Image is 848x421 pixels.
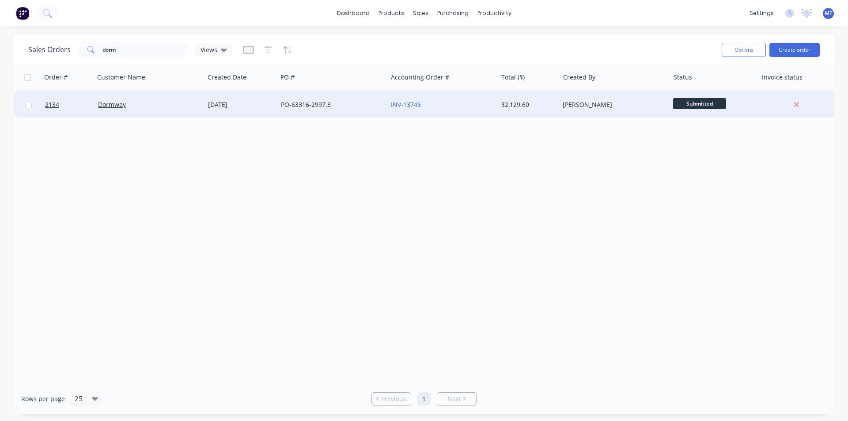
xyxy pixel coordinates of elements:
[45,91,98,118] a: 2134
[208,73,246,82] div: Created Date
[102,41,189,59] input: Search...
[28,46,71,54] h1: Sales Orders
[501,73,525,82] div: Total ($)
[563,100,661,109] div: [PERSON_NAME]
[563,73,595,82] div: Created By
[21,394,65,403] span: Rows per page
[201,45,217,54] span: Views
[673,98,726,109] span: Submitted
[281,100,379,109] div: PO-63316-2997.3
[97,73,145,82] div: Customer Name
[674,73,692,82] div: Status
[391,100,421,109] a: INV-13746
[368,392,480,406] ul: Pagination
[208,100,274,109] div: [DATE]
[333,7,374,20] a: dashboard
[473,7,516,20] div: productivity
[745,7,778,20] div: settings
[44,73,68,82] div: Order #
[433,7,473,20] div: purchasing
[391,73,449,82] div: Accounting Order #
[769,43,820,57] button: Create order
[437,394,476,403] a: Next page
[762,73,803,82] div: Invoice status
[381,394,406,403] span: Previous
[374,7,409,20] div: products
[372,394,411,403] a: Previous page
[417,392,431,406] a: Page 1 is your current page
[45,100,59,109] span: 2134
[409,7,433,20] div: sales
[98,100,126,109] a: Dormway
[280,73,295,82] div: PO #
[16,7,29,20] img: Factory
[825,9,833,17] span: MT
[722,43,766,57] button: Options
[447,394,461,403] span: Next
[501,100,553,109] div: $2,129.60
